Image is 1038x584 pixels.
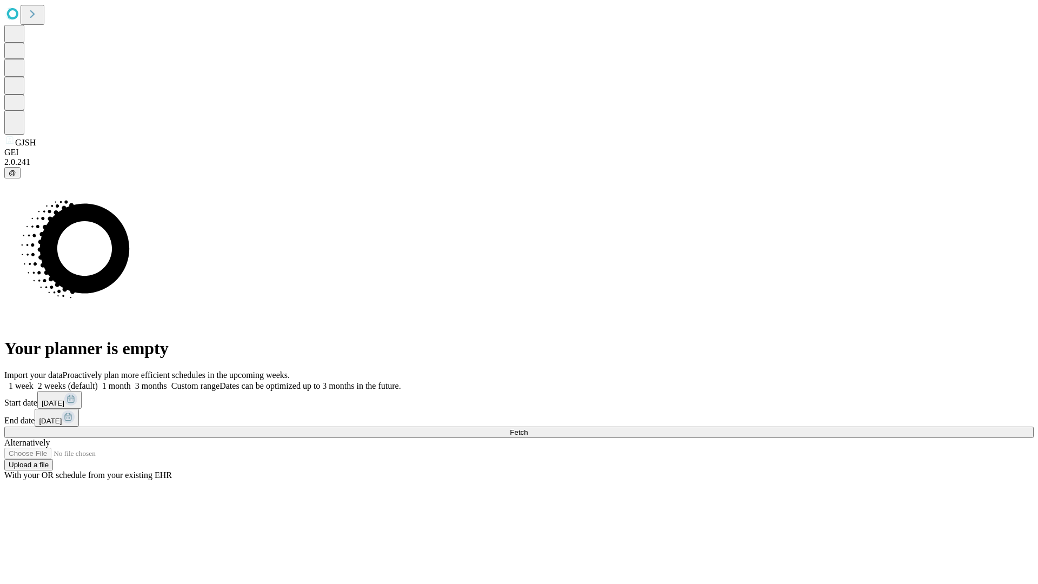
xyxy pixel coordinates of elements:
span: 3 months [135,381,167,390]
span: @ [9,169,16,177]
button: Upload a file [4,459,53,470]
span: [DATE] [42,399,64,407]
span: 2 weeks (default) [38,381,98,390]
span: [DATE] [39,417,62,425]
button: @ [4,167,21,178]
span: Proactively plan more efficient schedules in the upcoming weeks. [63,370,290,380]
span: Dates can be optimized up to 3 months in the future. [219,381,401,390]
button: [DATE] [37,391,82,409]
span: Fetch [510,428,528,436]
span: 1 month [102,381,131,390]
span: GJSH [15,138,36,147]
div: Start date [4,391,1034,409]
button: Fetch [4,427,1034,438]
div: 2.0.241 [4,157,1034,167]
span: Custom range [171,381,219,390]
span: With your OR schedule from your existing EHR [4,470,172,480]
div: End date [4,409,1034,427]
button: [DATE] [35,409,79,427]
span: 1 week [9,381,34,390]
h1: Your planner is empty [4,339,1034,359]
div: GEI [4,148,1034,157]
span: Alternatively [4,438,50,447]
span: Import your data [4,370,63,380]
